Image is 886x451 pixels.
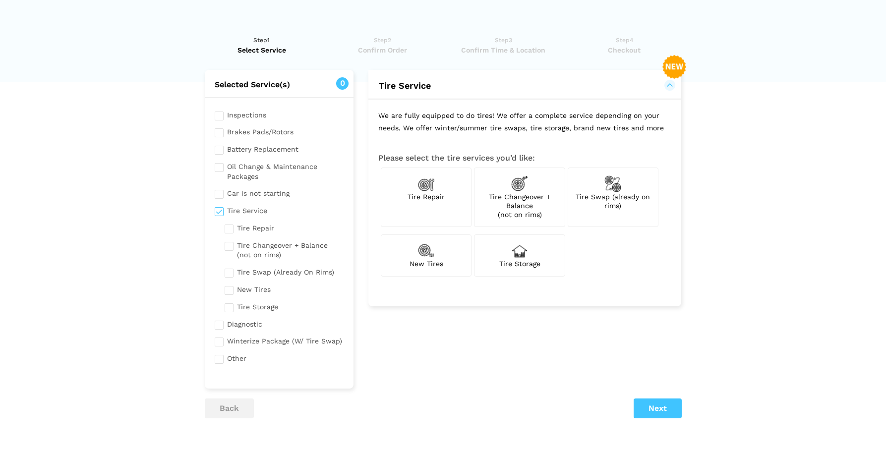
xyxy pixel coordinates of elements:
span: Tire Storage [499,260,540,268]
span: Tire Changeover + Balance (not on rims) [489,193,550,219]
a: Step4 [567,35,682,55]
h2: Selected Service(s) [205,80,354,90]
a: Step2 [325,35,440,55]
span: Tire Swap (already on rims) [576,193,650,210]
span: Checkout [567,45,682,55]
span: New Tires [410,260,443,268]
h3: Please select the tire services you’d like: [378,154,671,163]
p: We are fully equipped to do tires! We offer a complete service depending on your needs. We offer ... [368,100,681,144]
button: back [205,398,254,418]
span: 0 [336,77,349,90]
span: Select Service [205,45,319,55]
span: Tire Repair [408,193,445,201]
span: Confirm Time & Location [446,45,561,55]
button: Tire Service [378,80,671,92]
span: Confirm Order [325,45,440,55]
a: Step3 [446,35,561,55]
button: Next [634,398,682,418]
a: Step1 [205,35,319,55]
img: new-badge-2-48.png [662,55,686,79]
